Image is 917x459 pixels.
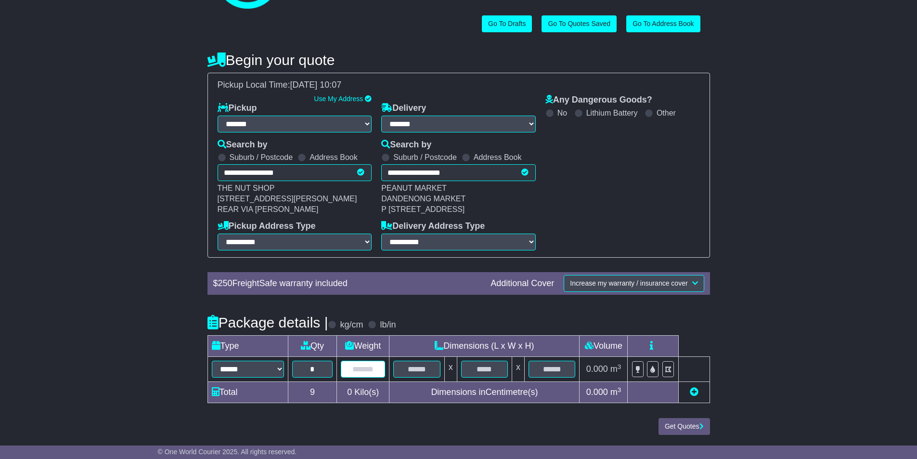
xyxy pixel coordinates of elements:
[659,418,710,435] button: Get Quotes
[314,95,363,103] a: Use My Address
[340,320,363,330] label: kg/cm
[218,103,257,114] label: Pickup
[393,153,457,162] label: Suburb / Postcode
[218,205,319,213] span: REAR VIA [PERSON_NAME]
[389,336,580,357] td: Dimensions (L x W x H)
[580,336,628,357] td: Volume
[213,80,705,91] div: Pickup Local Time:
[218,221,316,232] label: Pickup Address Type
[381,140,431,150] label: Search by
[586,108,638,118] label: Lithium Battery
[586,364,608,374] span: 0.000
[512,357,525,382] td: x
[482,15,532,32] a: Go To Drafts
[347,387,352,397] span: 0
[618,386,621,393] sup: 3
[389,382,580,403] td: Dimensions in Centimetre(s)
[545,95,652,105] label: Any Dangerous Goods?
[288,336,337,357] td: Qty
[381,184,447,192] span: PEANUT MARKET
[444,357,457,382] td: x
[381,195,465,203] span: DANDENONG MARKET
[381,205,465,213] span: P [STREET_ADDRESS]
[208,278,486,289] div: $ FreightSafe warranty included
[207,52,710,68] h4: Begin your quote
[542,15,617,32] a: Go To Quotes Saved
[207,315,328,330] h4: Package details |
[486,278,559,289] div: Additional Cover
[158,448,297,456] span: © One World Courier 2025. All rights reserved.
[218,278,232,288] span: 250
[381,103,426,114] label: Delivery
[610,387,621,397] span: m
[557,108,567,118] label: No
[310,153,358,162] label: Address Book
[564,275,704,292] button: Increase my warranty / insurance cover
[474,153,522,162] label: Address Book
[337,336,389,357] td: Weight
[586,387,608,397] span: 0.000
[290,80,342,90] span: [DATE] 10:07
[207,336,288,357] td: Type
[657,108,676,118] label: Other
[380,320,396,330] label: lb/in
[570,279,687,287] span: Increase my warranty / insurance cover
[337,382,389,403] td: Kilo(s)
[230,153,293,162] label: Suburb / Postcode
[610,364,621,374] span: m
[690,387,698,397] a: Add new item
[626,15,700,32] a: Go To Address Book
[618,363,621,370] sup: 3
[218,140,268,150] label: Search by
[207,382,288,403] td: Total
[288,382,337,403] td: 9
[218,195,357,203] span: [STREET_ADDRESS][PERSON_NAME]
[218,184,275,192] span: THE NUT SHOP
[381,221,485,232] label: Delivery Address Type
